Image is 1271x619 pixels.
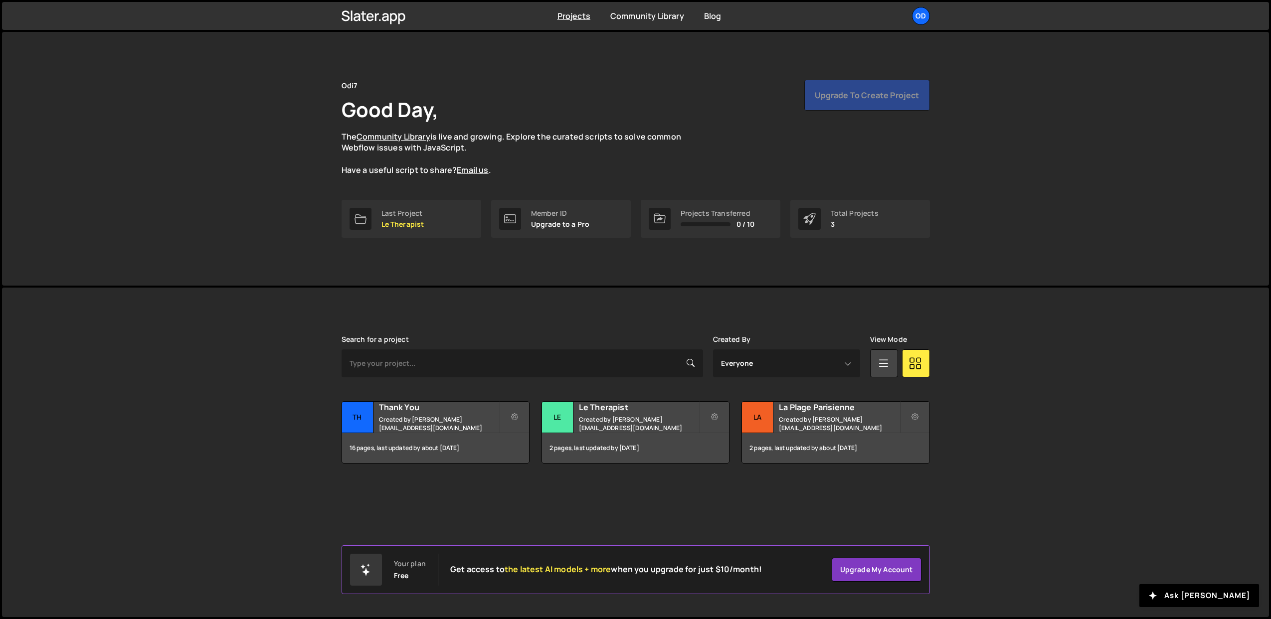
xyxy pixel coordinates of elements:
[742,433,929,463] div: 2 pages, last updated by about [DATE]
[542,433,729,463] div: 2 pages, last updated by [DATE]
[579,415,699,432] small: Created by [PERSON_NAME][EMAIL_ADDRESS][DOMAIN_NAME]
[457,164,488,175] a: Email us
[342,401,530,464] a: Th Thank You Created by [PERSON_NAME][EMAIL_ADDRESS][DOMAIN_NAME] 16 pages, last updated by about...
[736,220,755,228] span: 0 / 10
[357,131,430,142] a: Community Library
[542,401,729,464] a: Le Le Therapist Created by [PERSON_NAME][EMAIL_ADDRESS][DOMAIN_NAME] 2 pages, last updated by [DATE]
[779,415,899,432] small: Created by [PERSON_NAME][EMAIL_ADDRESS][DOMAIN_NAME]
[1139,584,1259,607] button: Ask [PERSON_NAME]
[342,433,529,463] div: 16 pages, last updated by about [DATE]
[704,10,722,21] a: Blog
[713,335,751,343] label: Created By
[342,349,703,377] input: Type your project...
[342,335,409,343] label: Search for a project
[394,560,426,568] div: Your plan
[379,402,499,413] h2: Thank You
[450,565,762,574] h2: Get access to when you upgrade for just $10/month!
[342,402,373,433] div: Th
[394,572,409,580] div: Free
[531,220,590,228] p: Upgrade to a Pro
[342,131,701,176] p: The is live and growing. Explore the curated scripts to solve common Webflow issues with JavaScri...
[579,402,699,413] h2: Le Therapist
[832,558,921,582] a: Upgrade my account
[870,335,907,343] label: View Mode
[912,7,930,25] a: Od
[379,415,499,432] small: Created by [PERSON_NAME][EMAIL_ADDRESS][DOMAIN_NAME]
[779,402,899,413] h2: La Plage Parisienne
[381,220,424,228] p: Le Therapist
[557,10,590,21] a: Projects
[542,402,573,433] div: Le
[342,80,358,92] div: Odi7
[742,402,773,433] div: La
[531,209,590,217] div: Member ID
[505,564,611,575] span: the latest AI models + more
[831,209,879,217] div: Total Projects
[741,401,929,464] a: La La Plage Parisienne Created by [PERSON_NAME][EMAIL_ADDRESS][DOMAIN_NAME] 2 pages, last updated...
[831,220,879,228] p: 3
[610,10,684,21] a: Community Library
[381,209,424,217] div: Last Project
[681,209,755,217] div: Projects Transferred
[342,96,438,123] h1: Good Day,
[342,200,481,238] a: Last Project Le Therapist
